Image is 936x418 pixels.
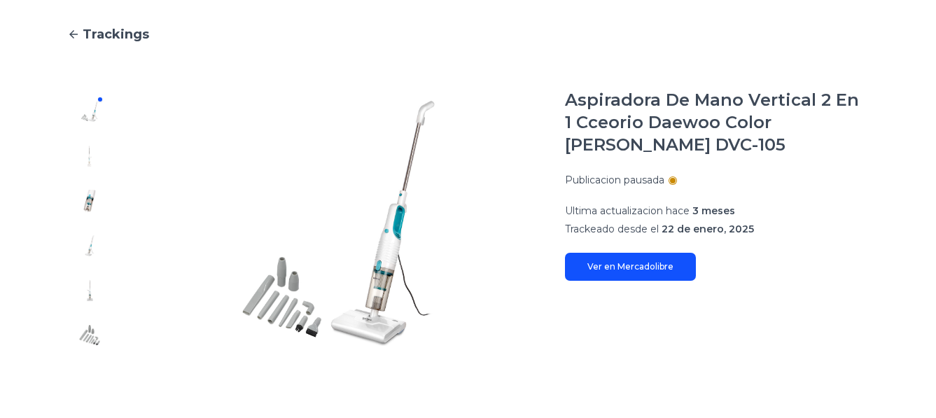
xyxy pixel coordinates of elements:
[565,223,659,235] span: Trackeado desde el
[565,253,696,281] a: Ver en Mercadolibre
[140,89,537,358] img: Aspiradora De Mano Vertical 2 En 1 Cceorio Daewoo Color Blanco Moppy DVC-105
[83,25,149,44] span: Trackings
[78,145,101,167] img: Aspiradora De Mano Vertical 2 En 1 Cceorio Daewoo Color Blanco Moppy DVC-105
[67,25,869,44] a: Trackings
[565,89,869,156] h1: Aspiradora De Mano Vertical 2 En 1 Cceorio Daewoo Color [PERSON_NAME] DVC-105
[78,190,101,212] img: Aspiradora De Mano Vertical 2 En 1 Cceorio Daewoo Color Blanco Moppy DVC-105
[565,204,690,217] span: Ultima actualizacion hace
[692,204,735,217] span: 3 meses
[78,279,101,302] img: Aspiradora De Mano Vertical 2 En 1 Cceorio Daewoo Color Blanco Moppy DVC-105
[662,223,754,235] span: 22 de enero, 2025
[78,100,101,123] img: Aspiradora De Mano Vertical 2 En 1 Cceorio Daewoo Color Blanco Moppy DVC-105
[78,324,101,347] img: Aspiradora De Mano Vertical 2 En 1 Cceorio Daewoo Color Blanco Moppy DVC-105
[565,173,664,187] p: Publicacion pausada
[78,235,101,257] img: Aspiradora De Mano Vertical 2 En 1 Cceorio Daewoo Color Blanco Moppy DVC-105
